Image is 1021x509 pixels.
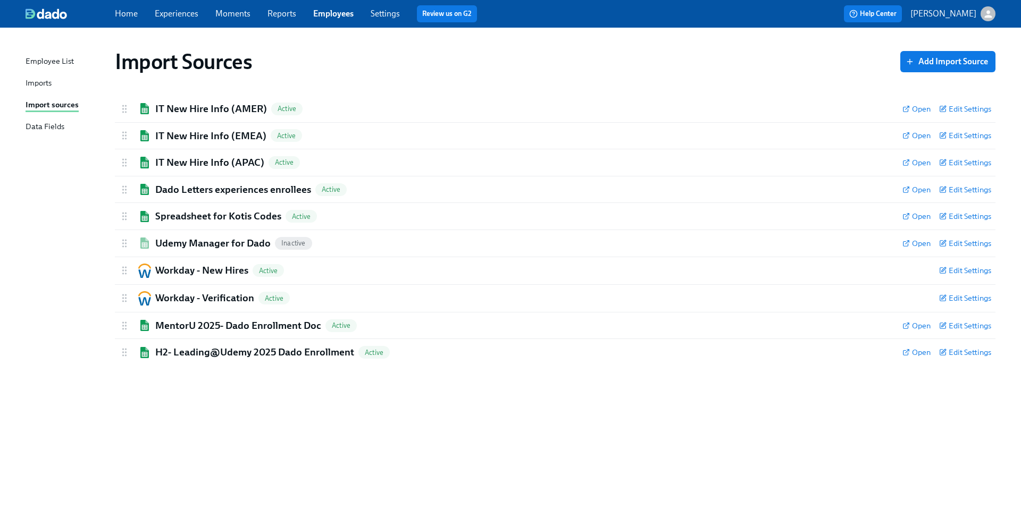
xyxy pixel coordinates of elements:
div: Data Fields [26,121,64,134]
img: Google Sheets [138,130,151,141]
button: Edit Settings [939,265,991,276]
a: Imports [26,77,106,90]
div: Google SheetsSpreadsheet for Kotis CodesActiveOpenEdit Settings [115,203,995,230]
button: Edit Settings [939,293,991,303]
h2: IT New Hire Info (APAC) [155,156,264,169]
div: Google SheetsIT New Hire Info (APAC)ActiveOpenEdit Settings [115,149,995,176]
a: Open [902,238,931,249]
button: Edit Settings [939,320,991,331]
span: Active [253,267,284,275]
h2: Dado Letters experiences enrollees [155,183,311,197]
a: Settings [371,9,400,19]
button: Review us on G2 [417,5,477,22]
span: Add Import Source [908,56,988,67]
span: Active [271,105,303,113]
div: Import sources [26,99,79,112]
img: Workday [138,264,151,278]
a: Employee List [26,55,106,69]
a: Open [902,347,931,358]
span: Active [269,158,300,166]
a: Import sources [26,99,106,112]
h2: Workday - Verification [155,291,254,305]
a: Open [902,320,931,331]
a: Open [902,211,931,222]
button: [PERSON_NAME] [910,6,995,21]
img: dado [26,9,67,19]
a: Open [902,130,931,141]
div: Google SheetsIT New Hire Info (AMER)ActiveOpenEdit Settings [115,96,995,122]
a: Home [115,9,138,19]
h2: H2- Leading@Udemy 2025 Dado Enrollment [155,345,354,359]
a: Open [902,184,931,195]
h2: Udemy Manager for Dado [155,236,271,250]
div: Employee List [26,55,74,69]
img: Google Sheets [138,103,151,114]
button: Add Import Source [900,51,995,72]
button: Edit Settings [939,157,991,168]
button: Edit Settings [939,130,991,141]
button: Edit Settings [939,211,991,222]
img: Workday [138,291,151,306]
div: WorkdayWorkday - New HiresActiveEdit Settings [115,257,995,284]
button: Edit Settings [939,238,991,249]
div: Imports [26,77,52,90]
button: Edit Settings [939,347,991,358]
a: Review us on G2 [422,9,472,19]
div: Google SheetsH2- Leading@Udemy 2025 Dado EnrollmentActiveOpenEdit Settings [115,339,995,366]
div: WorkdayWorkday - VerificationActiveEdit Settings [115,285,995,312]
h2: MentorU 2025- Dado Enrollment Doc [155,319,321,333]
a: Reports [267,9,296,19]
a: Data Fields [26,121,106,134]
span: Help Center [849,9,897,19]
div: Google SheetsUdemy Manager for DadoInactiveOpenEdit Settings [115,230,995,257]
a: Open [902,104,931,114]
h2: Spreadsheet for Kotis Codes [155,209,281,223]
span: Active [325,321,357,329]
div: Google SheetsIT New Hire Info (EMEA)ActiveOpenEdit Settings [115,123,995,149]
div: Google SheetsMentorU 2025- Dado Enrollment DocActiveOpenEdit Settings [115,312,995,339]
a: Moments [215,9,250,19]
span: Active [258,294,290,302]
a: Open [902,157,931,168]
span: Inactive [275,239,312,247]
img: Google Sheets [138,347,151,358]
img: Google Sheets [138,237,151,249]
button: Edit Settings [939,104,991,114]
span: Active [271,132,302,140]
h1: Import Sources [115,49,252,74]
span: Active [358,349,390,357]
a: Employees [313,9,354,19]
h2: IT New Hire Info (AMER) [155,102,267,116]
img: Google Sheets [138,211,151,222]
img: Google Sheets [138,157,151,168]
h2: Workday - New Hires [155,264,248,277]
span: Active [286,213,317,220]
a: Experiences [155,9,198,19]
a: dado [26,9,115,19]
button: Edit Settings [939,184,991,195]
img: Google Sheets [138,320,151,331]
h2: IT New Hire Info (EMEA) [155,129,266,143]
img: Google Sheets [138,184,151,195]
span: Active [315,185,347,193]
p: [PERSON_NAME] [910,8,976,20]
div: Google SheetsDado Letters experiences enrolleesActiveOpenEdit Settings [115,176,995,203]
